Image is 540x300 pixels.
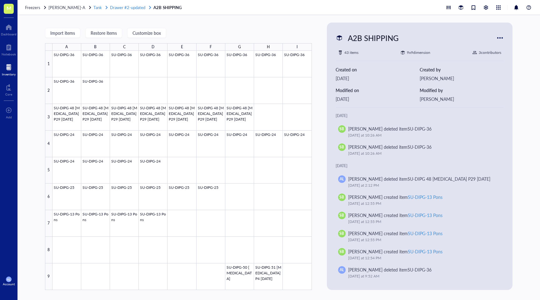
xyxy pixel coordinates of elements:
[1,32,17,36] div: Dashboard
[85,28,122,38] button: Restore items
[6,115,12,119] div: Add
[45,77,52,104] div: 2
[153,5,182,10] a: A2B SHIPPING
[339,126,344,132] span: SB
[7,277,11,281] span: AL
[48,5,92,10] a: [PERSON_NAME]-A
[348,143,432,150] div: [PERSON_NAME] deleted item
[48,4,85,10] span: [PERSON_NAME]-A
[181,43,183,51] div: E
[336,209,504,227] a: SB[PERSON_NAME] created itemSU-DIPG-13 Pons[DATE] at 12:55 PM
[340,176,344,182] span: AL
[336,227,504,246] a: SB[PERSON_NAME] created itemSU-DIPG-13 Pons[DATE] at 12:55 PM
[93,5,152,10] a: TankDrawer #2-updated
[210,43,212,51] div: F
[297,43,297,51] div: I
[407,49,430,56] div: 9 x 9 dimension
[407,144,432,150] div: SU-DIPG-36
[339,144,344,150] span: SB
[339,213,344,218] span: SB
[339,249,344,255] span: SB
[152,43,154,51] div: D
[2,72,16,76] div: Inventory
[408,248,442,255] div: SU-DIPG-13 Pons
[348,219,497,225] div: [DATE] at 12:55 PM
[348,200,497,207] div: [DATE] at 12:55 PM
[420,75,504,82] div: [PERSON_NAME]
[336,75,420,82] div: [DATE]
[348,266,432,273] div: [PERSON_NAME] deleted item
[420,96,504,102] div: [PERSON_NAME]
[2,52,16,56] div: Notebook
[348,230,442,237] div: [PERSON_NAME] created item
[50,30,75,35] span: Import items
[344,49,358,56] div: 43 items
[91,30,117,35] span: Restore items
[408,194,442,200] div: SU-DIPG-13 Pons
[336,96,420,102] div: [DATE]
[238,43,241,51] div: G
[5,82,12,96] a: Core
[420,66,504,73] div: Created by
[340,267,344,273] span: AL
[2,62,16,76] a: Inventory
[132,30,161,35] span: Customize box
[45,28,80,38] button: Import items
[45,104,52,131] div: 3
[348,194,442,200] div: [PERSON_NAME] created item
[408,212,442,218] div: SU-DIPG-13 Pons
[110,4,145,10] span: Drawer #2-updated
[45,157,52,184] div: 5
[7,4,11,12] span: M
[407,266,432,273] div: SU-DIPG-36
[3,282,15,286] div: Account
[420,87,504,94] div: Modified by
[25,4,40,10] span: Freezers
[65,43,68,51] div: A
[408,230,442,236] div: SU-DIPG-13 Pons
[348,255,497,261] div: [DATE] at 12:54 PM
[348,132,497,138] div: [DATE] at 10:26 AM
[2,42,16,56] a: Notebook
[45,210,52,237] div: 7
[336,246,504,264] a: SB[PERSON_NAME] created itemSU-DIPG-13 Pons[DATE] at 12:54 PM
[127,28,166,38] button: Customize box
[45,237,52,263] div: 8
[348,273,497,279] div: [DATE] at 9:52 AM
[45,131,52,157] div: 4
[348,212,442,219] div: [PERSON_NAME] created item
[348,237,497,243] div: [DATE] at 12:55 PM
[45,51,52,77] div: 1
[336,66,420,73] div: Created on
[339,231,344,236] span: SB
[348,175,491,182] div: [PERSON_NAME] deleted item
[336,113,504,119] div: [DATE]
[336,87,420,94] div: Modified on
[93,4,102,10] span: Tank
[267,43,270,51] div: H
[407,176,490,182] div: SU-DIPG 48 [MEDICAL_DATA] P29 [DATE]
[336,191,504,209] a: SB[PERSON_NAME] created itemSU-DIPG-13 Pons[DATE] at 12:55 PM
[348,150,497,157] div: [DATE] at 10:26 AM
[348,182,497,189] div: [DATE] at 2:12 PM
[345,31,402,44] div: A2B SHIPPING
[45,184,52,210] div: 6
[25,5,47,10] a: Freezers
[336,163,504,169] div: [DATE]
[5,92,12,96] div: Core
[348,248,442,255] div: [PERSON_NAME] created item
[1,22,17,36] a: Dashboard
[479,49,501,56] div: 3 contributor s
[348,125,432,132] div: [PERSON_NAME] deleted item
[123,43,126,51] div: C
[94,43,97,51] div: B
[407,126,432,132] div: SU-DIPG-36
[45,263,52,290] div: 9
[339,194,344,200] span: SB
